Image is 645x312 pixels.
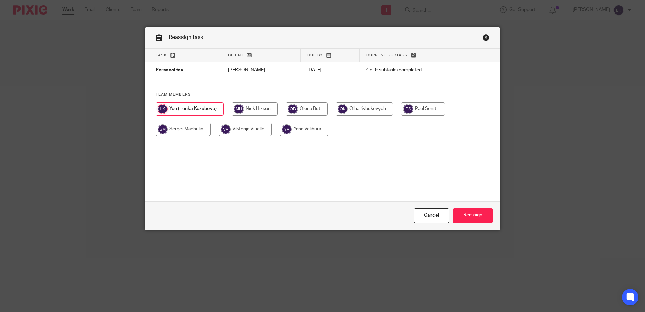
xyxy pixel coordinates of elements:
[414,208,449,223] a: Close this dialog window
[453,208,493,223] input: Reassign
[169,35,203,40] span: Reassign task
[359,62,468,78] td: 4 of 9 subtasks completed
[228,53,244,57] span: Client
[156,68,184,73] span: Personal tax
[366,53,408,57] span: Current subtask
[307,67,353,73] p: [DATE]
[156,53,167,57] span: Task
[307,53,323,57] span: Due by
[483,34,489,43] a: Close this dialog window
[156,92,489,97] h4: Team members
[228,67,294,73] p: [PERSON_NAME]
